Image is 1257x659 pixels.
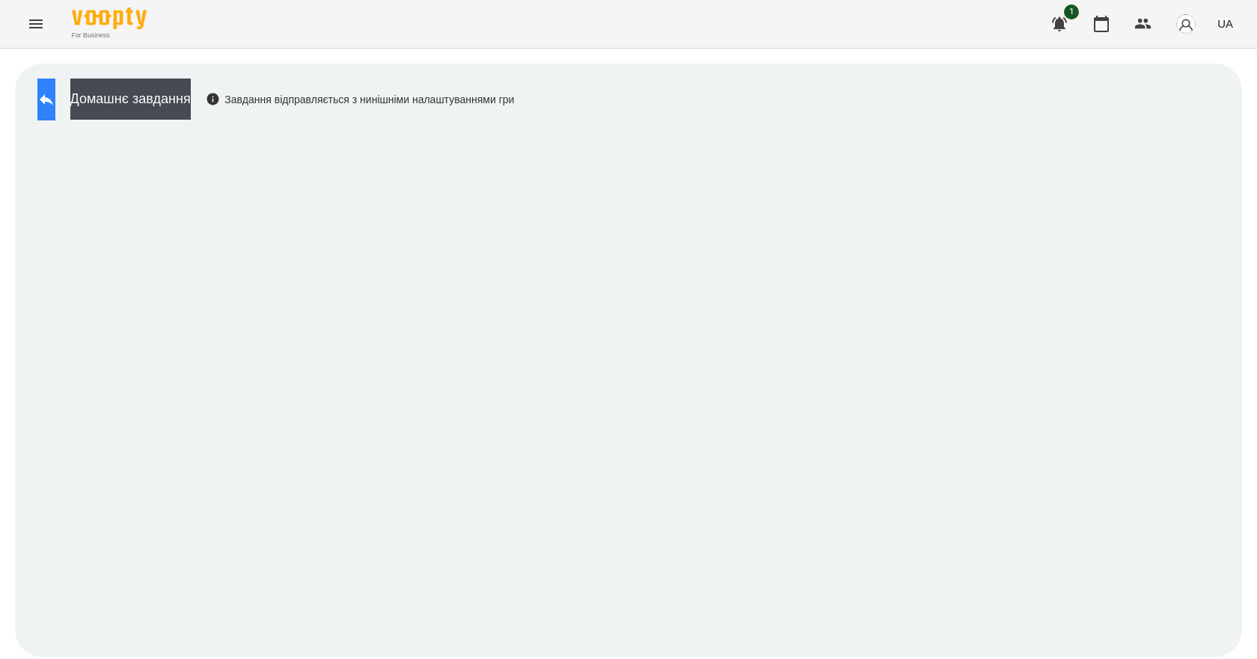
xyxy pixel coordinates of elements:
button: Menu [18,6,54,42]
span: For Business [72,31,147,40]
button: UA [1211,10,1239,37]
span: 1 [1064,4,1079,19]
img: Voopty Logo [72,7,147,29]
div: Завдання відправляється з нинішніми налаштуваннями гри [206,92,515,107]
button: Домашнє завдання [70,79,191,120]
img: avatar_s.png [1175,13,1196,34]
span: UA [1217,16,1233,31]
